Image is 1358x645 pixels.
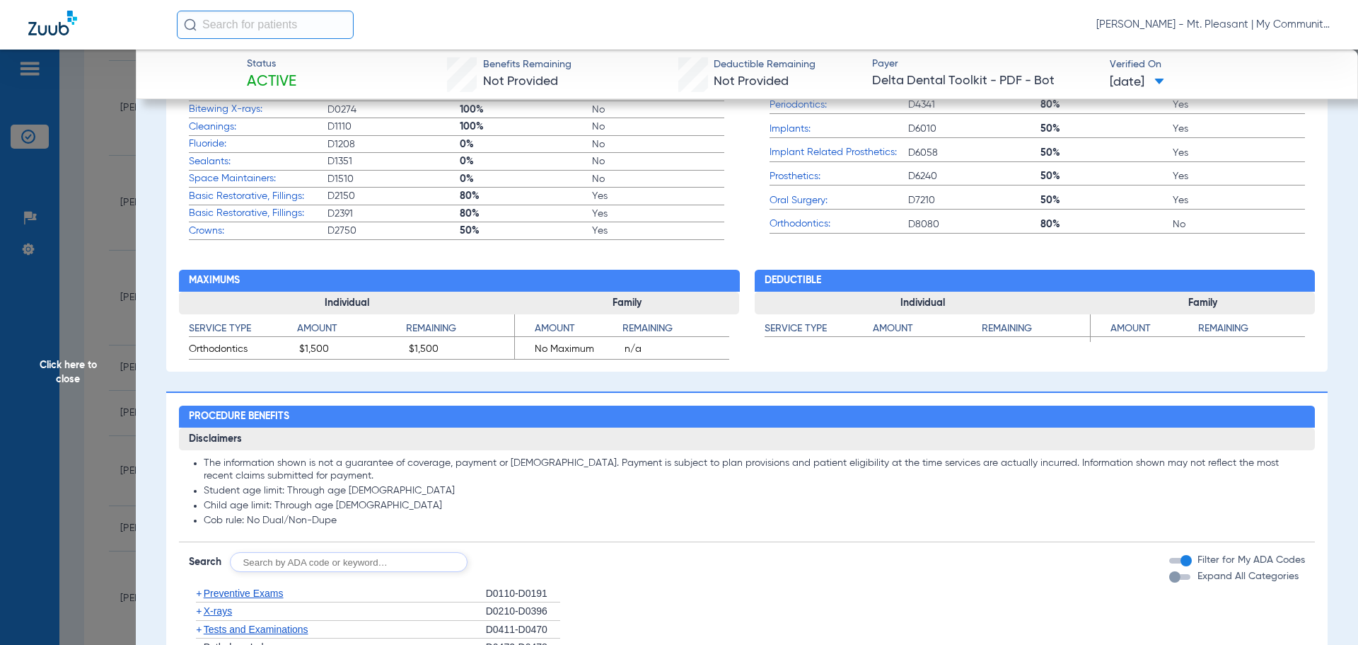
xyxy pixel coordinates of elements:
app-breakdown-title: Service Type [189,321,298,342]
h4: Amount [873,321,982,337]
span: No [592,137,724,152]
span: D2750 [327,224,460,238]
span: Verified On [1110,57,1335,72]
span: Yes [592,224,724,238]
span: 50% [1040,122,1173,136]
span: No [592,172,724,186]
span: $1,500 [409,342,514,359]
span: Basic Restorative, Fillings: [189,206,327,221]
span: Search [189,555,221,569]
span: Tests and Examinations [204,624,308,635]
span: D2150 [327,189,460,203]
span: Crowns: [189,224,327,239]
app-breakdown-title: Amount [873,321,982,342]
app-breakdown-title: Amount [515,321,622,342]
span: Basic Restorative, Fillings: [189,189,327,204]
span: 100% [460,103,592,117]
span: 80% [1040,98,1173,112]
span: Expand All Categories [1197,571,1299,581]
span: Prosthetics: [770,169,908,184]
span: Bitewing X-rays: [189,102,327,117]
span: Orthodontics [189,342,294,359]
span: D6010 [908,122,1040,136]
span: 100% [460,120,592,134]
span: 50% [460,224,592,238]
span: Periodontics: [770,98,908,113]
input: Search for patients [177,11,354,39]
span: Benefits Remaining [483,57,571,72]
span: Not Provided [714,75,789,88]
div: D0210-D0396 [486,603,560,621]
span: D7210 [908,193,1040,207]
img: Search Icon [184,18,197,31]
h3: Family [1091,292,1315,314]
span: Yes [1173,146,1305,160]
span: D4341 [908,98,1040,112]
iframe: Chat Widget [1287,577,1358,645]
div: D0411-D0470 [486,621,560,639]
h4: Service Type [765,321,874,337]
span: No Maximum [515,342,620,359]
span: No [592,103,724,117]
span: Implant Related Prosthetics: [770,145,908,160]
li: Cob rule: No Dual/Non-Dupe [204,515,1306,527]
span: D1351 [327,154,460,169]
app-breakdown-title: Service Type [765,321,874,342]
span: Preventive Exams [204,588,284,599]
span: Delta Dental Toolkit - PDF - Bot [872,72,1098,90]
app-breakdown-title: Amount [1091,321,1198,342]
span: D1208 [327,137,460,152]
span: Yes [592,189,724,203]
span: Oral Surgery: [770,193,908,208]
span: D2391 [327,207,460,221]
span: [PERSON_NAME] - Mt. Pleasant | My Community Dental Centers [1096,18,1330,32]
span: Cleanings: [189,120,327,135]
span: No [1173,217,1305,232]
span: D6058 [908,146,1040,160]
span: Deductible Remaining [714,57,816,72]
span: n/a [625,342,729,359]
h3: Disclaimers [179,428,1316,450]
span: Yes [1173,193,1305,207]
li: The information shown is not a guarantee of coverage, payment or [DEMOGRAPHIC_DATA]. Payment is s... [204,457,1306,482]
span: Yes [1173,122,1305,136]
span: X-rays [204,605,232,617]
span: 0% [460,137,592,152]
h2: Maximums [179,270,740,292]
span: Implants: [770,122,908,137]
span: Payer [872,57,1098,72]
span: Orthodontics: [770,217,908,232]
span: + [196,624,202,635]
h4: Service Type [189,321,298,337]
span: D1110 [327,120,460,134]
span: 50% [1040,193,1173,207]
span: D8080 [908,217,1040,232]
h2: Deductible [755,270,1316,292]
span: Yes [592,207,724,221]
h4: Amount [1091,321,1198,337]
h4: Amount [297,321,406,337]
li: Student age limit: Through age [DEMOGRAPHIC_DATA] [204,485,1306,498]
span: 80% [1040,217,1173,232]
app-breakdown-title: Remaining [406,321,515,342]
input: Search by ADA code or keyword… [230,552,468,572]
app-breakdown-title: Remaining [982,321,1091,342]
img: Zuub Logo [28,11,77,35]
label: Filter for My ADA Codes [1195,553,1305,568]
span: 0% [460,154,592,169]
app-breakdown-title: Amount [297,321,406,342]
app-breakdown-title: Remaining [622,321,730,342]
h4: Remaining [622,321,730,337]
span: D0274 [327,103,460,117]
span: + [196,605,202,617]
span: Active [247,72,296,92]
div: D0110-D0191 [486,585,560,603]
span: Fluoride: [189,137,327,152]
span: 80% [460,189,592,203]
h3: Individual [179,292,516,314]
span: D6240 [908,169,1040,183]
span: [DATE] [1110,74,1164,91]
h4: Remaining [1198,321,1306,337]
span: 0% [460,172,592,186]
